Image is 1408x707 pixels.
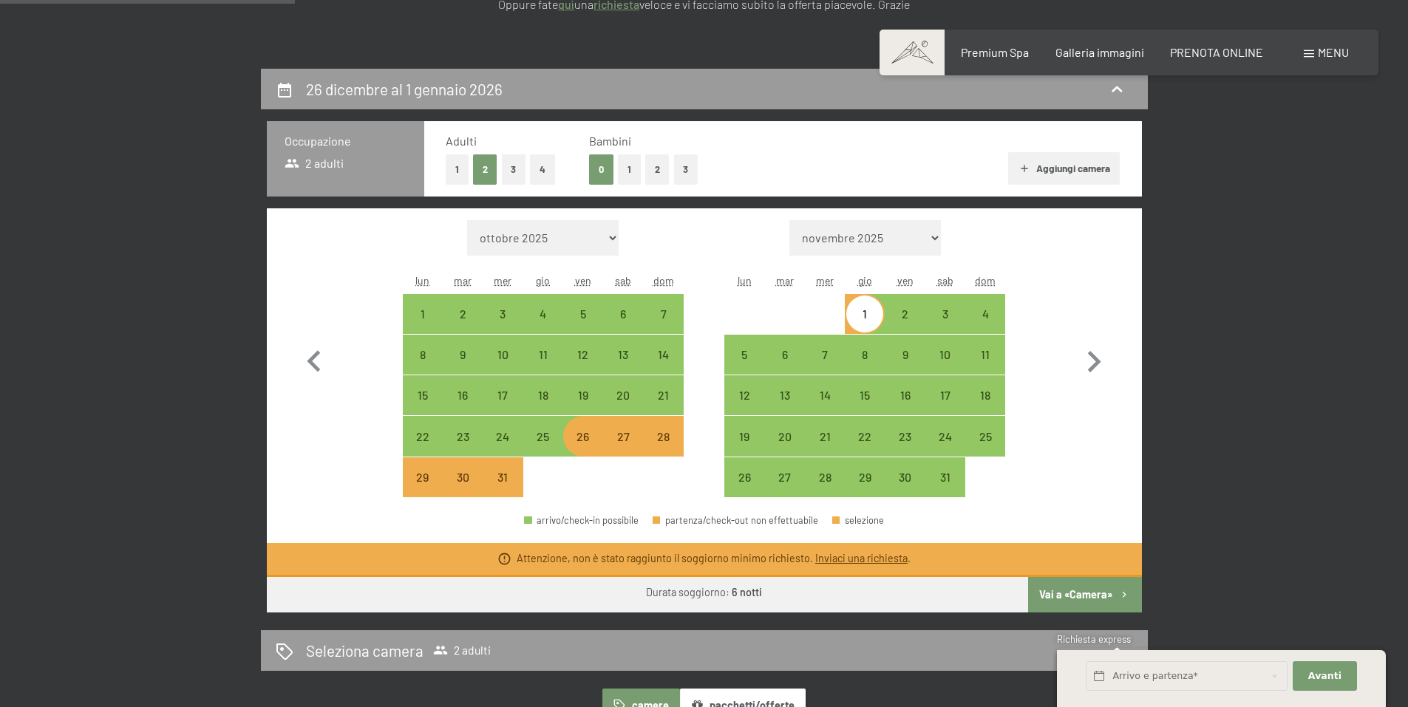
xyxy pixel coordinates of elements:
[724,416,764,456] div: arrivo/check-in possibile
[845,457,885,497] div: Thu Jan 29 2026
[605,349,642,386] div: 13
[483,335,523,375] div: Wed Dec 10 2025
[925,335,965,375] div: Sat Jan 10 2026
[444,389,481,426] div: 16
[765,335,805,375] div: arrivo/check-in possibile
[403,457,443,497] div: arrivo/check-in possibile
[925,457,965,497] div: Sat Jan 31 2026
[806,471,843,508] div: 28
[473,154,497,185] button: 2
[885,335,925,375] div: arrivo/check-in possibile
[403,294,443,334] div: Mon Dec 01 2025
[724,375,764,415] div: Mon Jan 12 2026
[885,457,925,497] div: Fri Jan 30 2026
[724,375,764,415] div: arrivo/check-in possibile
[605,389,642,426] div: 20
[403,294,443,334] div: arrivo/check-in possibile
[484,349,521,386] div: 10
[589,134,631,148] span: Bambini
[403,335,443,375] div: arrivo/check-in possibile
[643,375,683,415] div: Sun Dec 21 2025
[732,586,762,598] b: 6 notti
[805,375,845,415] div: arrivo/check-in possibile
[306,640,424,661] h2: Seleziona camera
[965,416,1005,456] div: Sun Jan 25 2026
[605,431,642,468] div: 27
[845,375,885,415] div: Thu Jan 15 2026
[403,375,443,415] div: Mon Dec 15 2025
[806,349,843,386] div: 7
[726,471,763,508] div: 26
[766,349,803,386] div: 6
[643,294,683,334] div: arrivo/check-in possibile
[483,416,523,456] div: Wed Dec 24 2025
[726,389,763,426] div: 12
[523,294,563,334] div: arrivo/check-in possibile
[846,431,883,468] div: 22
[975,274,996,287] abbr: domenica
[885,375,925,415] div: arrivo/check-in possibile
[443,375,483,415] div: arrivo/check-in possibile
[845,416,885,456] div: arrivo/check-in possibile
[1308,669,1341,683] span: Avanti
[404,471,441,508] div: 29
[886,308,923,345] div: 2
[965,375,1005,415] div: Sun Jan 18 2026
[603,416,643,456] div: arrivo/check-in non effettuabile
[285,155,344,171] span: 2 adulti
[845,294,885,334] div: arrivo/check-in possibile
[805,457,845,497] div: arrivo/check-in possibile
[961,45,1029,59] a: Premium Spa
[846,389,883,426] div: 15
[643,294,683,334] div: Sun Dec 07 2025
[525,431,562,468] div: 25
[483,457,523,497] div: Wed Dec 31 2025
[443,457,483,497] div: arrivo/check-in non effettuabile
[806,431,843,468] div: 21
[1028,577,1141,612] button: Vai a «Camera»
[885,416,925,456] div: arrivo/check-in possibile
[524,516,639,525] div: arrivo/check-in possibile
[965,335,1005,375] div: arrivo/check-in possibile
[643,335,683,375] div: Sun Dec 14 2025
[404,349,441,386] div: 8
[565,308,602,345] div: 5
[724,457,764,497] div: arrivo/check-in possibile
[925,375,965,415] div: arrivo/check-in possibile
[965,294,1005,334] div: arrivo/check-in possibile
[306,80,503,98] h2: 26 dicembre al 1 gennaio 2026
[483,294,523,334] div: arrivo/check-in possibile
[530,154,555,185] button: 4
[443,416,483,456] div: arrivo/check-in possibile
[845,335,885,375] div: Thu Jan 08 2026
[603,335,643,375] div: arrivo/check-in possibile
[523,335,563,375] div: arrivo/check-in possibile
[1170,45,1263,59] span: PRENOTA ONLINE
[653,516,818,525] div: partenza/check-out non effettuabile
[766,389,803,426] div: 13
[523,416,563,456] div: arrivo/check-in possibile
[293,220,336,498] button: Mese precedente
[1055,45,1144,59] a: Galleria immagini
[925,375,965,415] div: Sat Jan 17 2026
[525,308,562,345] div: 4
[525,349,562,386] div: 11
[484,308,521,345] div: 3
[765,457,805,497] div: Tue Jan 27 2026
[1293,661,1356,691] button: Avanti
[927,308,964,345] div: 3
[1057,633,1131,645] span: Richiesta express
[845,416,885,456] div: Thu Jan 22 2026
[886,389,923,426] div: 16
[483,294,523,334] div: Wed Dec 03 2025
[967,349,1004,386] div: 11
[885,294,925,334] div: Fri Jan 02 2026
[446,154,469,185] button: 1
[646,585,762,600] div: Durata soggiorno:
[726,349,763,386] div: 5
[846,471,883,508] div: 29
[766,471,803,508] div: 27
[523,416,563,456] div: Thu Dec 25 2025
[645,349,681,386] div: 14
[643,416,683,456] div: arrivo/check-in possibile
